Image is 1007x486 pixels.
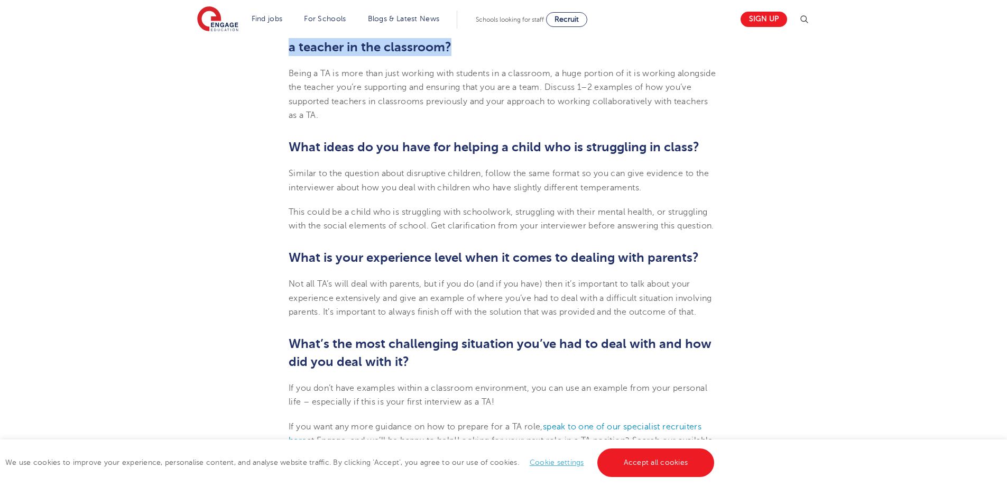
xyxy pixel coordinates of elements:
[476,16,544,23] span: Schools looking for staff
[597,448,715,477] a: Accept all cookies
[289,140,699,154] b: What ideas do you have for helping a child who is struggling in class?
[252,15,283,23] a: Find jobs
[289,250,699,265] b: What is your experience level when it comes to dealing with parents?
[741,12,787,27] a: Sign up
[197,6,238,33] img: Engage Education
[289,69,716,120] span: Being a TA is more than just working with students in a classroom, a huge portion of it is workin...
[530,459,584,466] a: Cookie settings
[304,15,346,23] a: For Schools
[289,383,707,407] span: If you don’t have examples within a classroom environment, you can use an example from your perso...
[289,207,714,231] span: This could be a child who is struggling with schoolwork, struggling with their mental health, or ...
[289,336,712,369] b: What’s the most challenging situation you’ve had to deal with and how did you deal with it?
[289,436,713,459] span: Looking for your next role in a TA position? Search our available jobs
[5,459,717,466] span: We use cookies to improve your experience, personalise content, and analyse website traffic. By c...
[555,15,579,23] span: Recruit
[289,169,709,192] span: Similar to the question about disruptive children, follow the same format so you can give evidenc...
[546,12,587,27] a: Recruit
[289,279,712,317] span: Not all TA’s will deal with parents, but if you do (and if you have) then it’s important to talk ...
[289,422,701,445] span: If you want any more guidance on how to prepare for a TA role, at Engage, and we’ll be happy to h...
[368,15,440,23] a: Blogs & Latest News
